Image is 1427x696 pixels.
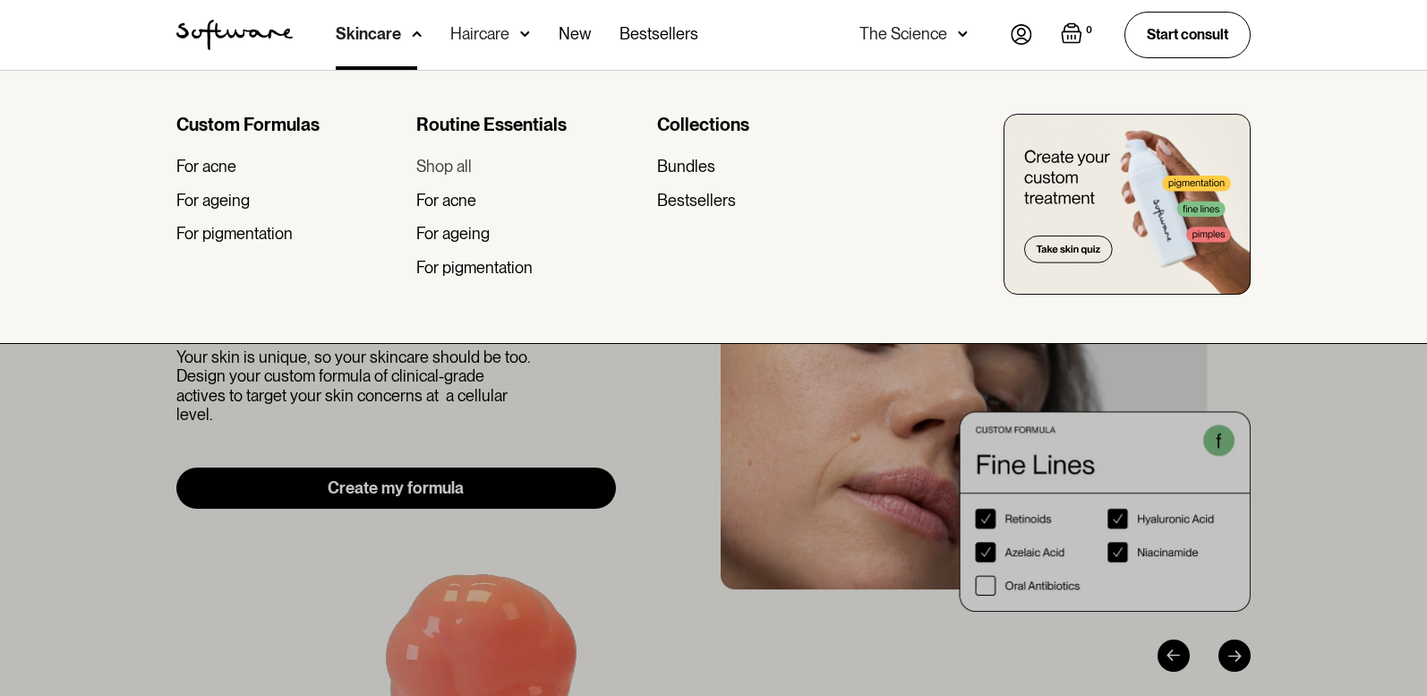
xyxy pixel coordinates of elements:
[450,25,509,43] div: Haircare
[176,224,402,244] a: For pigmentation
[416,258,533,278] div: For pigmentation
[657,191,736,211] div: Bestsellers
[657,157,715,176] div: Bundles
[176,191,402,211] a: For ageing
[416,224,642,244] a: For ageing
[416,258,642,278] a: For pigmentation
[416,157,472,176] div: Shop all
[176,20,293,50] img: Software Logo
[412,25,422,43] img: arrow down
[657,191,883,211] a: Bestsellers
[1004,114,1251,295] img: create you custom treatment bottle
[336,25,401,43] div: Skincare
[176,224,293,244] div: For pigmentation
[176,157,236,176] div: For acne
[416,157,642,176] a: Shop all
[657,114,883,135] div: Collections
[1061,22,1096,47] a: Open empty cart
[1082,22,1096,39] div: 0
[176,191,250,211] div: For ageing
[176,114,402,135] div: Custom Formulas
[416,191,642,211] a: For acne
[958,25,968,43] img: arrow down
[859,25,947,43] div: The Science
[416,224,490,244] div: For ageing
[176,157,402,176] a: For acne
[176,20,293,50] a: home
[416,191,476,211] div: For acne
[520,25,530,43] img: arrow down
[1124,12,1251,57] a: Start consult
[416,114,642,135] div: Routine Essentials
[657,157,883,176] a: Bundles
